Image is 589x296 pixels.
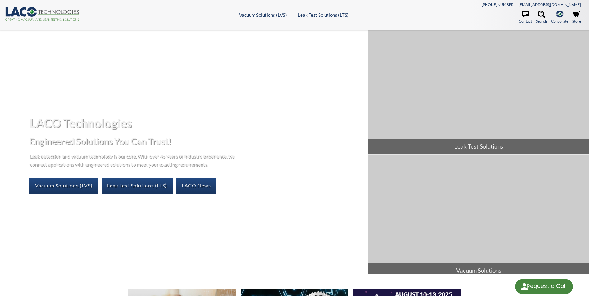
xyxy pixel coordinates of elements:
div: Request a Call [515,279,573,294]
div: Request a Call [527,279,567,293]
h1: LACO Technologies [29,115,363,131]
a: LACO News [176,178,216,193]
h2: Engineered Solutions You Can Trust! [29,136,363,147]
p: Leak detection and vacuum technology is our core. With over 45 years of industry experience, we c... [29,152,238,168]
a: Vacuum Solutions (LVS) [29,178,98,193]
a: Leak Test Solutions (LTS) [298,12,349,18]
a: Store [572,11,581,24]
span: Corporate [551,18,568,24]
a: Vacuum Solutions [368,155,589,278]
a: Vacuum Solutions (LVS) [239,12,287,18]
span: Vacuum Solutions [368,263,589,278]
img: round button [519,281,529,291]
a: Search [536,11,547,24]
a: [PHONE_NUMBER] [482,2,515,7]
a: Leak Test Solutions [368,30,589,154]
a: Leak Test Solutions (LTS) [102,178,173,193]
a: [EMAIL_ADDRESS][DOMAIN_NAME] [519,2,581,7]
a: Contact [519,11,532,24]
span: Leak Test Solutions [368,139,589,154]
